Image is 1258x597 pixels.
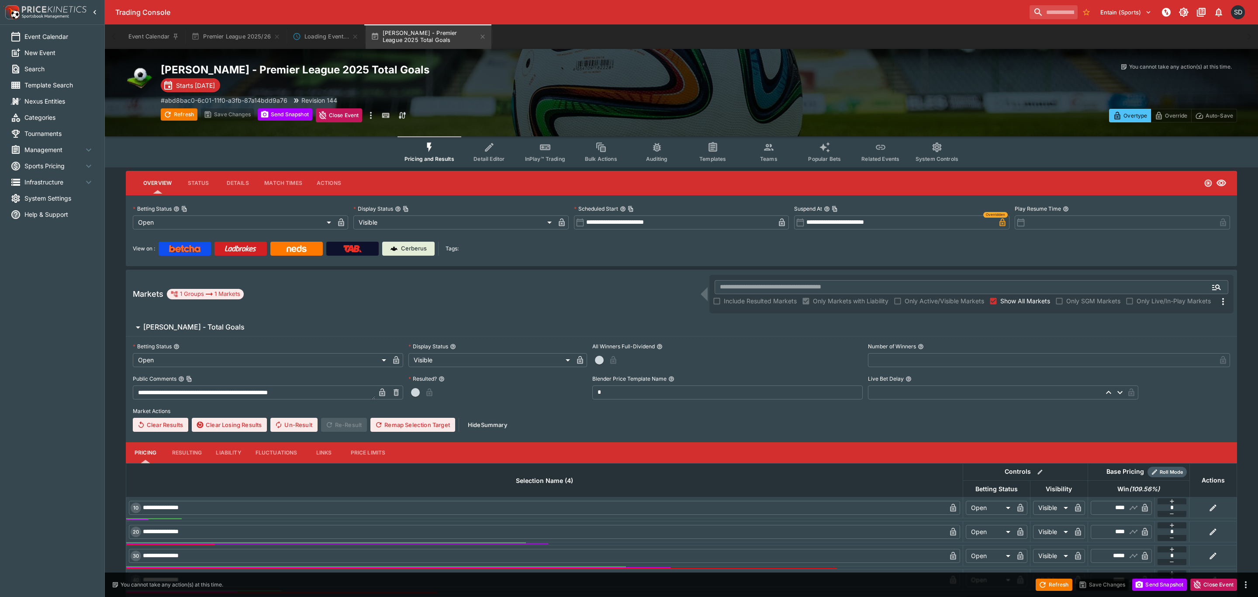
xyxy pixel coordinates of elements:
img: Betcha [169,245,200,252]
h2: Copy To Clipboard [161,63,699,76]
button: All Winners Full-Dividend [657,344,663,350]
button: Liability [209,442,248,463]
p: Copy To Clipboard [161,96,287,105]
span: Related Events [861,156,899,162]
span: Include Resulted Markets [724,296,797,305]
span: Pricing and Results [404,156,454,162]
button: Fluctuations [249,442,304,463]
span: Popular Bets [808,156,841,162]
button: Overtype [1109,109,1151,122]
div: Show/hide Price Roll mode configuration. [1147,467,1187,477]
img: Neds [287,245,306,252]
button: Display Status [450,344,456,350]
span: New Event [24,48,94,57]
button: Premier League 2025/26 [186,24,286,49]
span: Roll Mode [1156,469,1187,476]
button: Bulk edit [1034,466,1046,478]
button: Select Tenant [1095,5,1157,19]
p: You cannot take any action(s) at this time. [1129,63,1232,71]
div: Visible [353,215,555,229]
div: Base Pricing [1103,466,1147,477]
span: System Settings [24,194,94,203]
span: Categories [24,113,94,122]
button: Details [218,173,257,194]
div: Visible [1033,501,1071,515]
span: Auditing [646,156,667,162]
p: Betting Status [133,343,172,350]
span: Search [24,64,94,73]
button: Refresh [1036,579,1072,591]
span: Teams [760,156,778,162]
button: Betting Status [173,344,180,350]
button: Copy To Clipboard [628,206,634,212]
p: Play Resume Time [1015,205,1061,212]
div: Visible [1033,549,1071,563]
div: Scott Dowdall [1231,5,1245,19]
div: Event type filters [397,136,965,167]
span: Tournaments [24,129,94,138]
span: InPlay™ Trading [525,156,565,162]
button: Suspend AtCopy To Clipboard [824,206,830,212]
th: Controls [963,463,1088,480]
p: Blender Price Template Name [592,375,667,382]
span: Only SGM Markets [1066,296,1120,305]
span: Betting Status [966,484,1027,494]
button: Event Calendar [123,24,184,49]
a: Cerberus [382,242,435,256]
button: Betting StatusCopy To Clipboard [173,206,180,212]
button: Blender Price Template Name [668,376,674,382]
p: All Winners Full-Dividend [592,343,655,350]
p: Betting Status [133,205,172,212]
div: 1 Groups 1 Markets [170,289,240,299]
img: soccer.png [126,63,154,91]
img: Sportsbook Management [22,14,69,18]
div: Open [133,215,334,229]
button: Override [1151,109,1191,122]
span: Help & Support [24,210,94,219]
svg: Open [1204,179,1213,187]
th: Actions [1189,463,1237,497]
span: Detail Editor [473,156,505,162]
span: System Controls [916,156,958,162]
span: Only Live/In-Play Markets [1137,296,1211,305]
button: Play Resume Time [1063,206,1069,212]
button: Overview [136,173,179,194]
p: Live Bet Delay [868,375,904,382]
span: 20 [131,529,141,535]
svg: Visible [1216,178,1227,188]
span: Show All Markets [1000,296,1050,305]
div: Open [966,501,1013,515]
button: Copy To Clipboard [186,376,192,382]
input: search [1030,5,1078,19]
span: Only Active/Visible Markets [905,296,984,305]
button: Send Snapshot [1132,579,1187,591]
span: Sports Pricing [24,161,83,170]
button: Remap Selection Target [370,418,455,432]
button: Status [179,173,218,194]
button: Actions [309,173,349,194]
button: Number of Winners [918,344,924,350]
button: Resulted? [439,376,445,382]
button: Public CommentsCopy To Clipboard [178,376,184,382]
div: Visible [408,353,573,367]
button: [PERSON_NAME] - Total Goals [126,319,1237,336]
p: Override [1165,111,1187,120]
span: Un-Result [270,418,317,432]
p: Revision 144 [301,96,337,105]
em: ( 109.56 %) [1129,484,1160,494]
span: Nexus Entities [24,97,94,106]
img: Ladbrokes [225,245,256,252]
button: Copy To Clipboard [403,206,409,212]
p: Number of Winners [868,343,916,350]
button: Notifications [1211,4,1227,20]
button: Resulting [165,442,209,463]
div: Open [133,353,389,367]
div: Start From [1109,109,1237,122]
button: Refresh [161,108,197,121]
span: Bulk Actions [585,156,617,162]
p: Suspend At [794,205,822,212]
button: Pricing [126,442,165,463]
button: Links [304,442,344,463]
button: Toggle light/dark mode [1176,4,1192,20]
button: Open [1209,279,1224,295]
